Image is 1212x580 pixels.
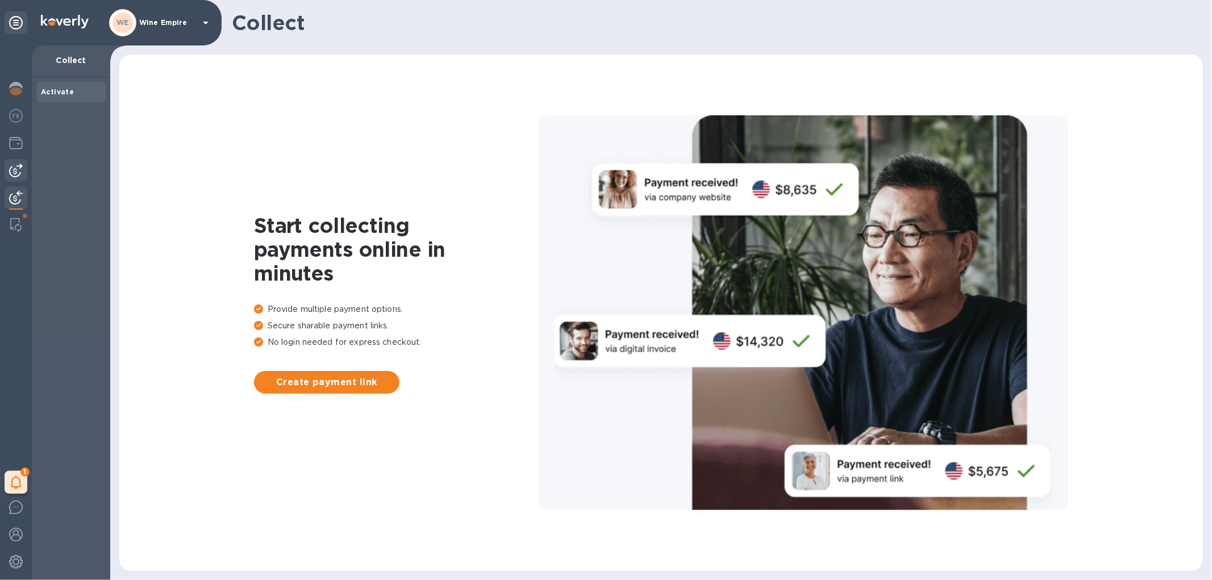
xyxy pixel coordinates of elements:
[41,87,74,96] b: Activate
[254,336,538,348] p: No login needed for express checkout.
[41,15,89,28] img: Logo
[41,55,101,66] p: Collect
[232,11,1194,35] h1: Collect
[254,371,399,394] button: Create payment link
[254,214,538,285] h1: Start collecting payments online in minutes
[254,320,538,332] p: Secure sharable payment links.
[116,18,129,27] b: WE
[254,303,538,315] p: Provide multiple payment options.
[263,375,390,389] span: Create payment link
[5,11,27,34] div: Unpin categories
[139,19,196,27] p: Wine Empire
[20,468,30,477] span: 1
[9,136,23,150] img: Wallets
[9,109,23,123] img: Foreign exchange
